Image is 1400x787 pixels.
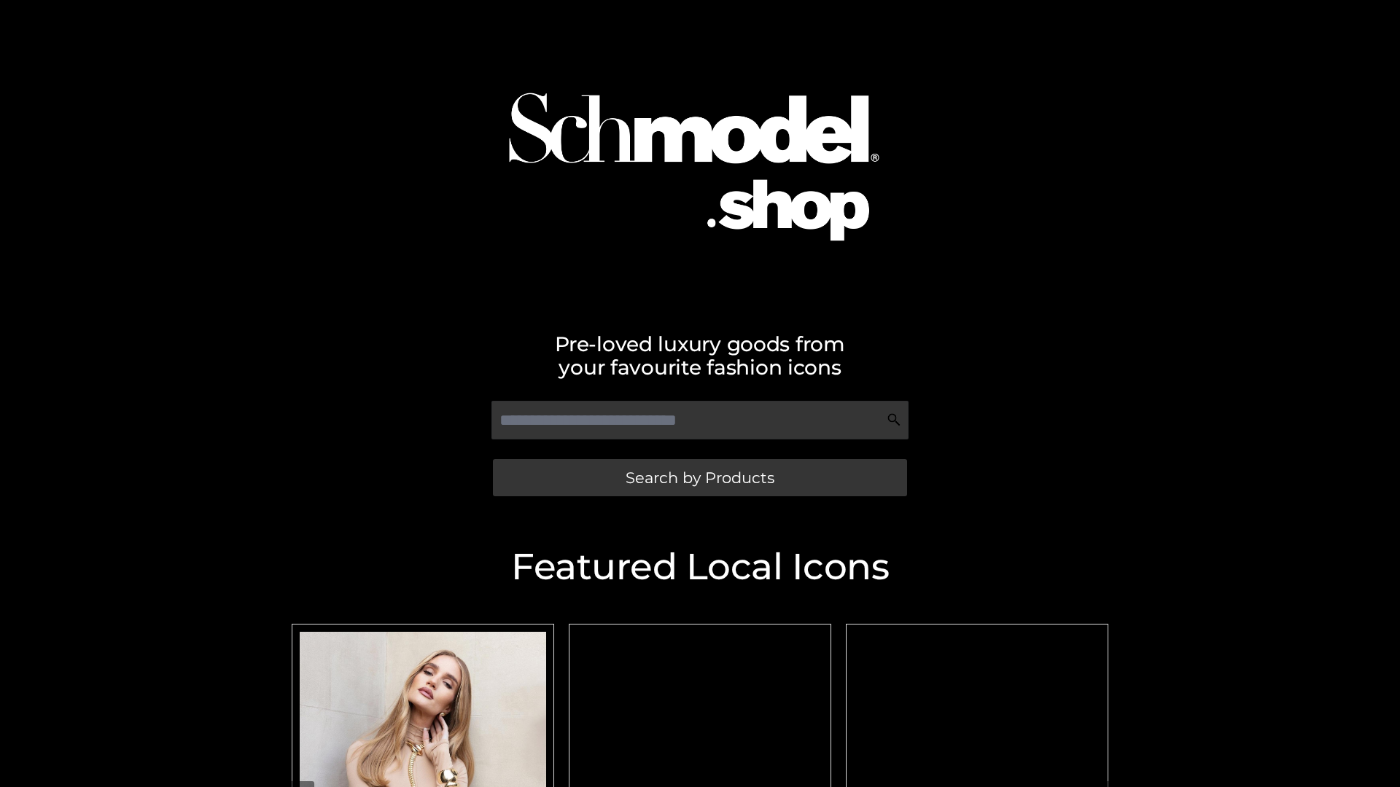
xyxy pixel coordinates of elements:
span: Search by Products [626,470,774,485]
img: Search Icon [887,412,901,427]
h2: Pre-loved luxury goods from your favourite fashion icons [284,332,1116,379]
a: Search by Products [493,459,907,496]
h2: Featured Local Icons​ [284,549,1116,585]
